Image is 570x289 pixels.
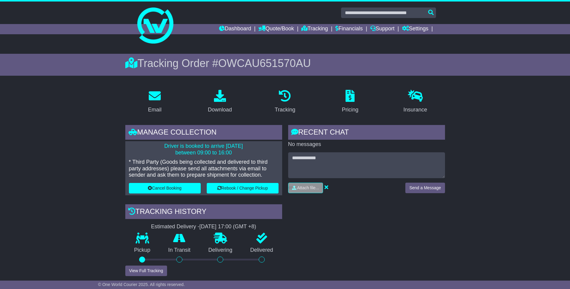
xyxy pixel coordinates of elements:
div: Estimated Delivery - [125,224,282,230]
a: Quote/Book [258,24,294,34]
div: Insurance [404,106,427,114]
a: Support [370,24,395,34]
button: Cancel Booking [129,183,201,193]
div: Manage collection [125,125,282,141]
div: Tracking Order # [125,57,445,70]
a: Tracking [271,88,299,116]
a: Insurance [400,88,431,116]
p: Delivering [200,247,242,254]
a: Download [204,88,236,116]
p: * Third Party (Goods being collected and delivered to third party addresses) please send all atta... [129,159,279,178]
a: Dashboard [219,24,251,34]
p: Driver is booked to arrive [DATE] between 09:00 to 16:00 [129,143,279,156]
p: Delivered [241,247,282,254]
p: Pickup [125,247,160,254]
span: OWCAU651570AU [218,57,311,69]
div: RECENT CHAT [288,125,445,141]
div: Pricing [342,106,358,114]
a: Email [144,88,165,116]
a: Financials [335,24,363,34]
a: Tracking [301,24,328,34]
p: No messages [288,141,445,148]
button: Rebook / Change Pickup [207,183,279,193]
div: Download [208,106,232,114]
a: Settings [402,24,428,34]
div: [DATE] 17:00 (GMT +8) [200,224,256,230]
div: Tracking history [125,204,282,221]
p: In Transit [159,247,200,254]
div: Email [148,106,161,114]
a: Pricing [338,88,362,116]
button: View Full Tracking [125,266,167,276]
span: © One World Courier 2025. All rights reserved. [98,282,185,287]
div: Tracking [275,106,295,114]
button: Send a Message [405,183,445,193]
